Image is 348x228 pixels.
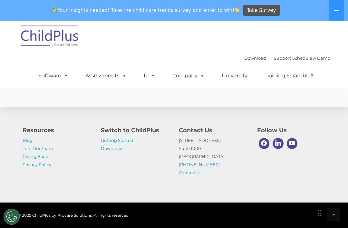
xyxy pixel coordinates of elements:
a: Blog [23,138,33,143]
a: Assessments [79,69,133,82]
a: Privacy Policy [23,162,51,167]
a: Contact Us [179,170,201,175]
span: Take Survey [247,5,276,16]
span: Your insights needed! Take the child care trends survey and enter to win! [49,4,242,17]
h4: Follow Us [257,126,326,135]
a: University [215,69,254,82]
img: 👏 [235,8,239,13]
h4: Resources [23,126,91,135]
a: Download [101,146,123,151]
a: IT [137,69,162,82]
a: Software [32,69,75,82]
span: © 2025 ChildPlus by Procare Solutions. All rights reserved. [18,213,130,218]
a: Support [274,55,291,61]
a: Schedule A Demo [292,55,330,61]
a: Youtube [285,136,299,151]
a: Facebook [257,136,271,151]
iframe: Chat Widget [239,158,348,228]
a: Download [244,55,266,61]
h4: Switch to ChildPlus [101,126,169,135]
a: Take Survey [243,5,280,16]
div: Drag [318,203,322,223]
img: ChildPlus by Procare Solutions [18,21,82,53]
a: [PHONE_NUMBER] [179,162,220,167]
font: | [244,55,330,61]
a: Giving Back [23,154,48,159]
button: Cookies Settings [4,209,20,225]
a: Linkedin [271,136,285,151]
p: [STREET_ADDRESS] Suite 1000 [GEOGRAPHIC_DATA] [179,136,247,177]
a: Training Scramble!! [258,69,320,82]
h4: Contact Us [179,126,247,135]
a: Getting Started [101,138,133,143]
img: ✅ [52,8,57,13]
a: Join Our Team [23,146,53,151]
a: Company [166,69,211,82]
